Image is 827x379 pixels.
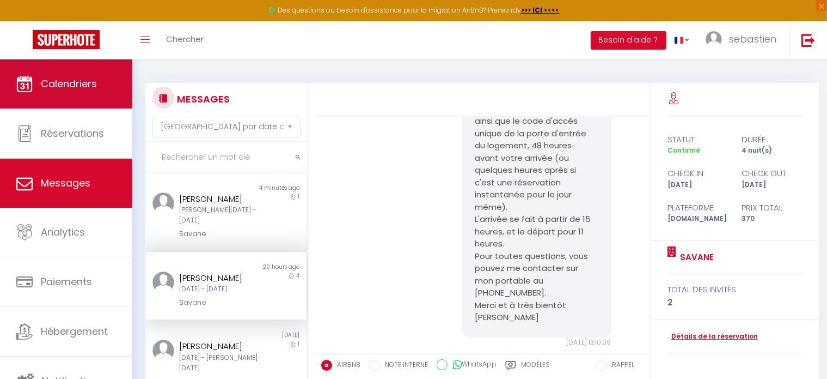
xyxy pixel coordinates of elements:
a: >>> ICI <<<< [521,5,559,15]
div: Savane [180,228,260,239]
div: [DATE] - [PERSON_NAME][DATE] [180,353,260,374]
span: Confirmé [667,146,700,155]
img: ... [152,192,174,214]
div: [DATE] [734,180,809,190]
span: 1 [298,192,299,201]
div: [DATE] 13:10:09 [462,338,611,348]
label: Modèles [522,360,550,374]
a: ... sebastien [697,21,790,59]
label: WhatsApp [448,359,497,371]
div: 370 [734,214,809,224]
span: Calendriers [41,77,97,91]
div: [DOMAIN_NAME] [660,214,735,224]
div: [DATE] [226,331,307,340]
pre: Bonjour [PERSON_NAME], Merci d'avoir réservé l'appartement Savane. Vous recevrez un mail avec le ... [475,54,598,324]
a: Savane [676,251,714,264]
label: AIRBNB [332,360,361,372]
label: RAPPEL [607,360,634,372]
div: [PERSON_NAME] [180,340,260,353]
button: Besoin d'aide ? [591,31,666,50]
div: [DATE] [660,180,735,190]
div: 20 hours ago [226,263,307,272]
img: ... [152,272,174,293]
img: ... [152,340,174,362]
div: [PERSON_NAME] [180,272,260,285]
div: total des invités [667,283,802,296]
span: Messages [41,176,90,190]
a: Détails de la réservation [667,332,758,342]
div: statut [660,133,735,146]
span: 1 [298,340,299,348]
label: NOTE INTERNE [380,360,428,372]
img: Super Booking [33,30,100,49]
span: 4 [296,272,299,280]
div: check in [660,167,735,180]
div: [PERSON_NAME][DATE] - [DATE] [180,205,260,226]
span: sebastien [729,32,776,46]
div: [PERSON_NAME] [180,192,260,206]
span: Réservations [41,127,104,140]
div: check out [734,167,809,180]
span: Chercher [166,33,204,45]
div: [DATE] - [DATE] [180,284,260,294]
a: Chercher [158,21,212,59]
div: Prix total [734,201,809,214]
div: Savane [180,297,260,308]
span: Paiements [41,275,92,288]
div: 4 minutes ago [226,184,307,192]
div: 2 [667,296,802,309]
img: logout [801,33,815,47]
h3: MESSAGES [174,87,230,111]
div: Plateforme [660,201,735,214]
span: Analytics [41,225,85,239]
div: 4 nuit(s) [734,146,809,156]
img: ... [706,31,722,47]
input: Rechercher un mot clé [145,142,308,173]
span: Hébergement [41,324,108,338]
div: durée [734,133,809,146]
